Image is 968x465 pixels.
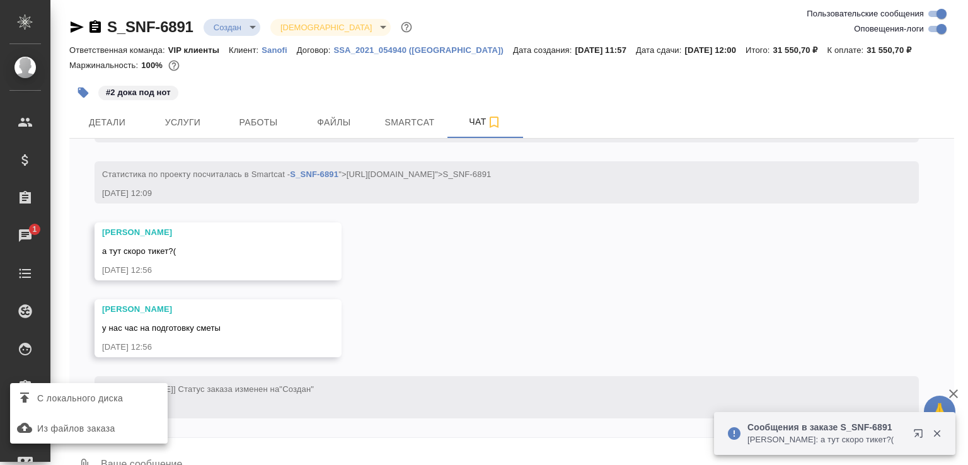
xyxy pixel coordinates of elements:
span: Из файлов заказа [37,421,115,437]
label: С локального диска [10,386,168,410]
button: Закрыть [924,428,950,439]
span: С локального диска [37,391,123,406]
p: [PERSON_NAME]: а тут скоро тикет?( [747,433,905,446]
button: Открыть в новой вкладке [906,421,936,451]
button: Из файлов заказа [10,416,168,440]
p: Сообщения в заказе S_SNF-6891 [747,421,905,433]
